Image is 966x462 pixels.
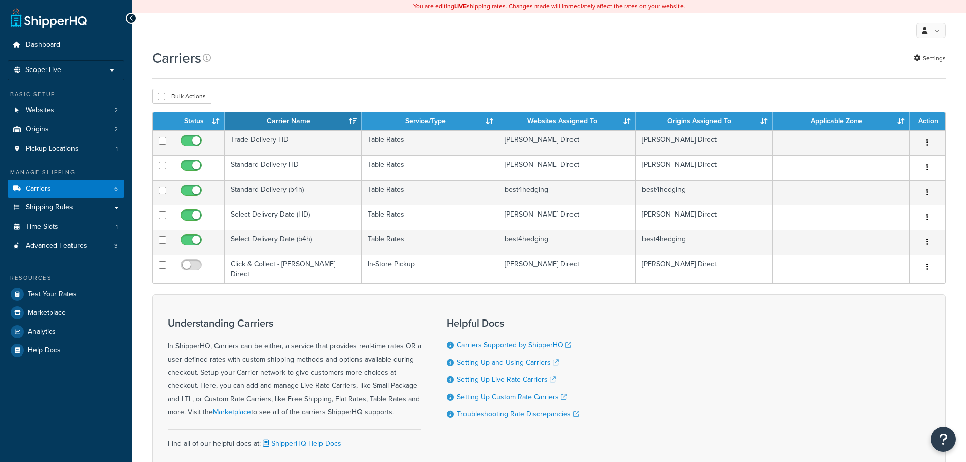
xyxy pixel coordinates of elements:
[362,155,498,180] td: Table Rates
[28,309,66,317] span: Marketplace
[152,89,211,104] button: Bulk Actions
[636,205,773,230] td: [PERSON_NAME] Direct
[114,106,118,115] span: 2
[498,230,635,255] td: best4hedging
[8,101,124,120] a: Websites 2
[168,317,421,419] div: In ShipperHQ, Carriers can be either, a service that provides real-time rates OR a user-defined r...
[362,205,498,230] td: Table Rates
[168,429,421,450] div: Find all of our helpful docs at:
[457,409,579,419] a: Troubleshooting Rate Discrepancies
[636,180,773,205] td: best4hedging
[498,205,635,230] td: [PERSON_NAME] Direct
[25,66,61,75] span: Scope: Live
[362,180,498,205] td: Table Rates
[8,323,124,341] a: Analytics
[8,274,124,282] div: Resources
[26,41,60,49] span: Dashboard
[116,145,118,153] span: 1
[447,317,579,329] h3: Helpful Docs
[11,8,87,28] a: ShipperHQ Home
[26,125,49,134] span: Origins
[8,341,124,360] a: Help Docs
[8,120,124,139] li: Origins
[114,242,118,251] span: 3
[498,130,635,155] td: [PERSON_NAME] Direct
[8,168,124,177] div: Manage Shipping
[914,51,946,65] a: Settings
[114,125,118,134] span: 2
[8,237,124,256] a: Advanced Features 3
[931,427,956,452] button: Open Resource Center
[457,392,567,402] a: Setting Up Custom Rate Carriers
[457,374,556,385] a: Setting Up Live Rate Carriers
[8,180,124,198] li: Carriers
[773,112,910,130] th: Applicable Zone: activate to sort column ascending
[362,230,498,255] td: Table Rates
[26,203,73,212] span: Shipping Rules
[225,130,362,155] td: Trade Delivery HD
[8,120,124,139] a: Origins 2
[26,242,87,251] span: Advanced Features
[910,112,945,130] th: Action
[28,290,77,299] span: Test Your Rates
[636,130,773,155] td: [PERSON_NAME] Direct
[8,180,124,198] a: Carriers 6
[498,155,635,180] td: [PERSON_NAME] Direct
[636,112,773,130] th: Origins Assigned To: activate to sort column ascending
[8,90,124,99] div: Basic Setup
[8,218,124,236] li: Time Slots
[8,139,124,158] a: Pickup Locations 1
[225,180,362,205] td: Standard Delivery (b4h)
[498,112,635,130] th: Websites Assigned To: activate to sort column ascending
[498,255,635,283] td: [PERSON_NAME] Direct
[168,317,421,329] h3: Understanding Carriers
[114,185,118,193] span: 6
[636,255,773,283] td: [PERSON_NAME] Direct
[26,223,58,231] span: Time Slots
[8,35,124,54] a: Dashboard
[261,438,341,449] a: ShipperHQ Help Docs
[225,205,362,230] td: Select Delivery Date (HD)
[457,340,571,350] a: Carriers Supported by ShipperHQ
[636,230,773,255] td: best4hedging
[26,106,54,115] span: Websites
[225,112,362,130] th: Carrier Name: activate to sort column ascending
[225,255,362,283] td: Click & Collect - [PERSON_NAME] Direct
[213,407,251,417] a: Marketplace
[8,198,124,217] a: Shipping Rules
[8,218,124,236] a: Time Slots 1
[26,185,51,193] span: Carriers
[26,145,79,153] span: Pickup Locations
[8,139,124,158] li: Pickup Locations
[362,130,498,155] td: Table Rates
[8,237,124,256] li: Advanced Features
[172,112,225,130] th: Status: activate to sort column ascending
[28,346,61,355] span: Help Docs
[152,48,201,68] h1: Carriers
[225,230,362,255] td: Select Delivery Date (b4h)
[362,255,498,283] td: In-Store Pickup
[116,223,118,231] span: 1
[454,2,467,11] b: LIVE
[362,112,498,130] th: Service/Type: activate to sort column ascending
[498,180,635,205] td: best4hedging
[457,357,559,368] a: Setting Up and Using Carriers
[8,285,124,303] a: Test Your Rates
[28,328,56,336] span: Analytics
[8,101,124,120] li: Websites
[225,155,362,180] td: Standard Delivery HD
[8,304,124,322] a: Marketplace
[636,155,773,180] td: [PERSON_NAME] Direct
